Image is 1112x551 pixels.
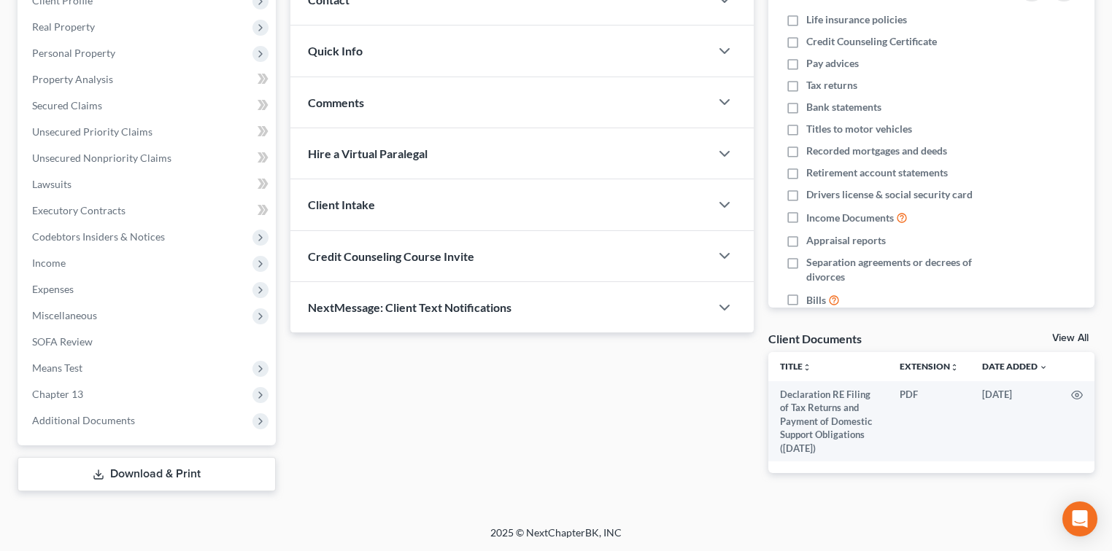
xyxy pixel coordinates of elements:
[20,329,276,355] a: SOFA Review
[32,230,165,243] span: Codebtors Insiders & Notices
[32,20,95,33] span: Real Property
[1039,363,1048,372] i: expand_more
[18,457,276,491] a: Download & Print
[950,363,959,372] i: unfold_more
[970,381,1059,461] td: [DATE]
[806,78,857,93] span: Tax returns
[888,381,970,461] td: PDF
[32,99,102,112] span: Secured Claims
[32,47,115,59] span: Personal Property
[32,152,171,164] span: Unsecured Nonpriority Claims
[806,100,881,114] span: Bank statements
[308,198,375,211] span: Client Intake
[20,93,276,119] a: Secured Claims
[20,171,276,198] a: Lawsuits
[806,12,907,27] span: Life insurance policies
[20,119,276,145] a: Unsecured Priority Claims
[32,125,152,138] span: Unsecured Priority Claims
[768,331,862,346] div: Client Documents
[806,187,973,202] span: Drivers license & social security card
[308,44,363,58] span: Quick Info
[806,255,1001,284] span: Separation agreements or decrees of divorces
[32,73,113,85] span: Property Analysis
[32,335,93,348] span: SOFA Review
[32,257,66,269] span: Income
[768,381,889,461] td: Declaration RE Filing of Tax Returns and Payment of Domestic Support Obligations ([DATE])
[803,363,811,372] i: unfold_more
[32,178,72,190] span: Lawsuits
[806,233,886,248] span: Appraisal reports
[32,283,74,295] span: Expenses
[780,361,811,372] a: Titleunfold_more
[32,388,83,400] span: Chapter 13
[806,122,912,136] span: Titles to motor vehicles
[806,144,947,158] span: Recorded mortgages and deeds
[308,95,364,109] span: Comments
[806,211,894,225] span: Income Documents
[20,198,276,224] a: Executory Contracts
[806,34,937,49] span: Credit Counseling Certificate
[32,204,126,216] span: Executory Contracts
[308,300,511,314] span: NextMessage: Client Text Notifications
[806,293,826,308] span: Bills
[1052,333,1089,343] a: View All
[982,361,1048,372] a: Date Added expand_more
[308,146,428,160] span: Hire a Virtual Paralegal
[32,309,97,321] span: Miscellaneous
[32,362,82,374] span: Means Test
[20,66,276,93] a: Property Analysis
[32,414,135,426] span: Additional Documents
[308,249,474,263] span: Credit Counseling Course Invite
[1062,501,1097,536] div: Open Intercom Messenger
[20,145,276,171] a: Unsecured Nonpriority Claims
[806,56,859,71] span: Pay advices
[900,361,959,372] a: Extensionunfold_more
[806,165,948,180] span: Retirement account statements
